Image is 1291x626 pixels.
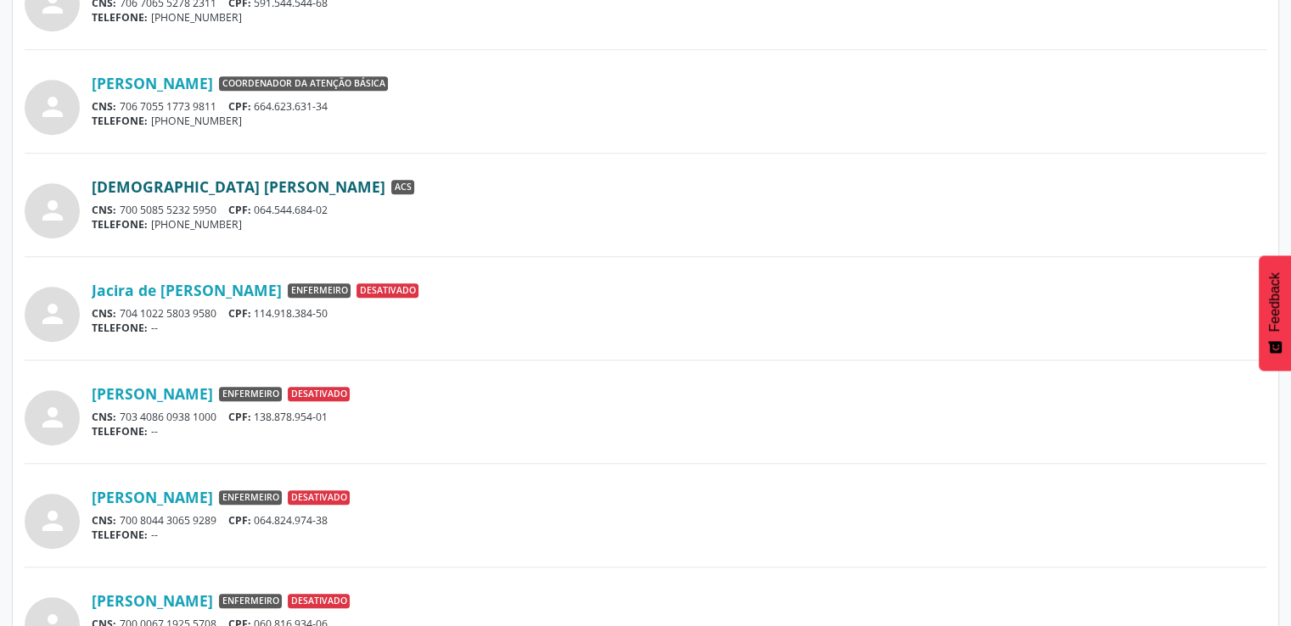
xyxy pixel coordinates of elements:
[92,10,1266,25] div: [PHONE_NUMBER]
[92,10,148,25] span: TELEFONE:
[356,283,418,299] span: Desativado
[37,195,68,226] i: person
[228,203,251,217] span: CPF:
[92,513,116,528] span: CNS:
[92,321,148,335] span: TELEFONE:
[228,306,251,321] span: CPF:
[92,410,116,424] span: CNS:
[228,513,251,528] span: CPF:
[288,490,350,506] span: Desativado
[1267,272,1283,332] span: Feedback
[37,92,68,122] i: person
[92,306,116,321] span: CNS:
[92,410,1266,424] div: 703 4086 0938 1000 138.878.954-01
[92,217,1266,232] div: [PHONE_NUMBER]
[92,217,148,232] span: TELEFONE:
[288,283,351,299] span: Enfermeiro
[219,490,282,506] span: Enfermeiro
[37,402,68,433] i: person
[92,114,1266,128] div: [PHONE_NUMBER]
[92,528,148,542] span: TELEFONE:
[92,488,213,506] a: [PERSON_NAME]
[92,99,116,114] span: CNS:
[228,410,251,424] span: CPF:
[92,591,213,610] a: [PERSON_NAME]
[288,387,350,402] span: Desativado
[92,177,385,196] a: [DEMOGRAPHIC_DATA] [PERSON_NAME]
[92,513,1266,528] div: 700 8044 3065 9289 064.824.974-38
[92,203,1266,217] div: 700 5085 5232 5950 064.544.684-02
[92,321,1266,335] div: --
[92,424,1266,439] div: --
[219,76,388,92] span: Coordenador da Atenção Básica
[1259,255,1291,371] button: Feedback - Mostrar pesquisa
[92,114,148,128] span: TELEFONE:
[92,203,116,217] span: CNS:
[37,299,68,329] i: person
[92,424,148,439] span: TELEFONE:
[92,74,213,92] a: [PERSON_NAME]
[92,528,1266,542] div: --
[92,306,1266,321] div: 704 1022 5803 9580 114.918.384-50
[219,387,282,402] span: Enfermeiro
[92,281,282,299] a: Jacira de [PERSON_NAME]
[219,594,282,609] span: Enfermeiro
[391,180,414,195] span: ACS
[288,594,350,609] span: Desativado
[37,506,68,536] i: person
[92,99,1266,114] div: 706 7055 1773 9811 664.623.631-34
[92,384,213,403] a: [PERSON_NAME]
[228,99,251,114] span: CPF:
